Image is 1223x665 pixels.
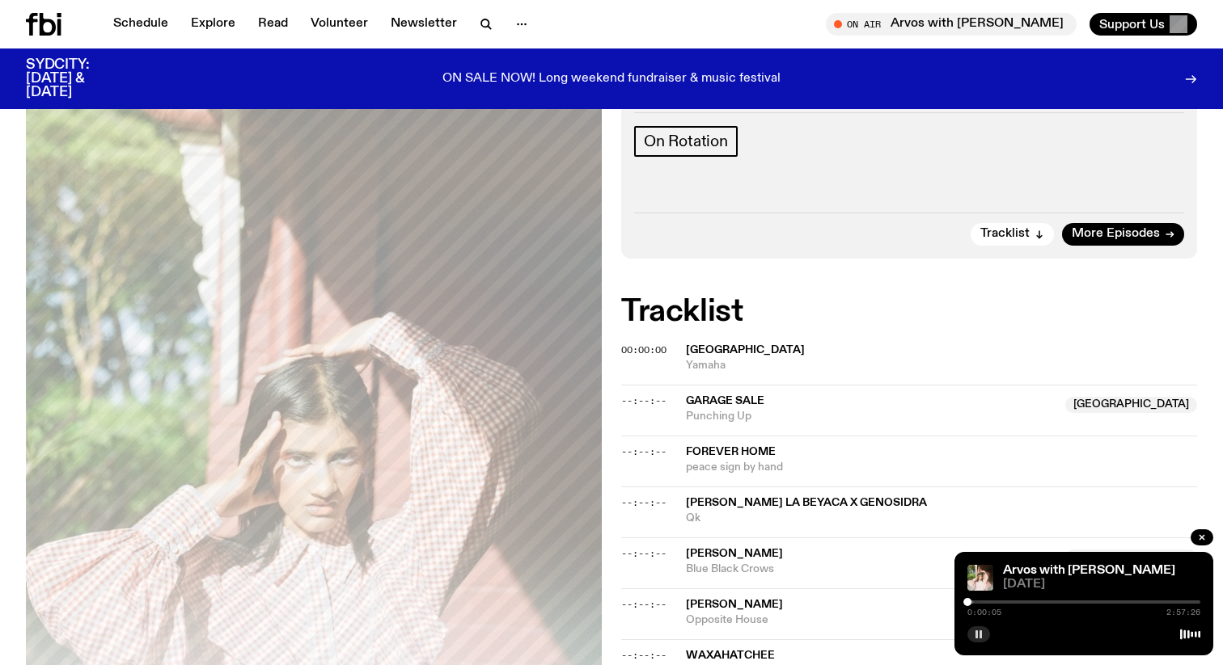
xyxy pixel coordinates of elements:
a: On Rotation [634,126,738,157]
span: forever home [686,446,776,457]
span: Punching Up [686,409,1056,424]
span: [GEOGRAPHIC_DATA] [686,344,805,356]
span: peace sign by hand [686,460,1197,475]
span: Waxahatchee [686,650,775,661]
span: [PERSON_NAME] La Beyaca x Genosidra [686,497,927,508]
span: [PERSON_NAME] [686,548,783,559]
span: 2:57:26 [1166,608,1200,617]
span: --:--:-- [621,496,667,509]
span: [GEOGRAPHIC_DATA] [1065,397,1197,413]
p: ON SALE NOW! Long weekend fundraiser & music festival [442,72,781,86]
a: Newsletter [381,13,467,36]
span: 00:00:00 [621,343,667,356]
a: More Episodes [1062,223,1184,246]
a: Schedule [104,13,178,36]
span: Opposite House [686,612,1197,628]
span: --:--:-- [621,547,667,560]
span: On Rotation [644,133,728,150]
button: Tracklist [971,223,1054,246]
h3: SYDCITY: [DATE] & [DATE] [26,58,129,99]
span: Support Us [1099,17,1165,32]
span: --:--:-- [621,649,667,662]
span: More Episodes [1072,228,1160,240]
span: [GEOGRAPHIC_DATA] [1065,549,1197,566]
span: [DATE] [1003,579,1200,591]
a: Explore [181,13,245,36]
span: --:--:-- [621,394,667,407]
a: Read [248,13,298,36]
span: --:--:-- [621,598,667,611]
h2: Tracklist [621,297,1197,326]
span: --:--:-- [621,445,667,458]
a: Volunteer [301,13,378,36]
span: Blue Black Crows [686,562,1056,577]
button: On AirArvos with [PERSON_NAME] [826,13,1077,36]
button: 00:00:00 [621,346,667,355]
span: Yamaha [686,358,1197,373]
span: [PERSON_NAME] [686,599,783,610]
span: Garage Sale [686,395,764,406]
span: Qk [686,511,1197,526]
a: Arvos with [PERSON_NAME] [1003,564,1175,577]
span: Tracklist [980,228,1030,240]
button: Support Us [1090,13,1197,36]
img: Maleeka stands outside on a balcony. She is looking at the camera with a serious expression, and ... [967,565,993,591]
span: 0:00:05 [967,608,1001,617]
